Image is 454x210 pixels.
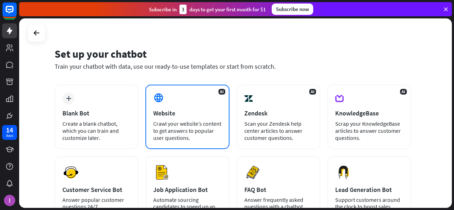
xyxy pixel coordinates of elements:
[62,186,131,194] div: Customer Service Bot
[149,5,266,14] div: Subscribe in days to get your first month for $1
[62,197,131,210] div: Answer popular customer questions 24/7.
[153,186,221,194] div: Job Application Bot
[335,186,403,194] div: Lead Generation Bot
[153,120,221,141] div: Crawl your website’s content to get answers to popular user questions.
[244,186,312,194] div: FAQ Bot
[244,197,312,210] div: Answer frequently asked questions with a chatbot and save your time.
[179,5,187,14] div: 3
[153,197,221,210] div: Automate sourcing candidates to speed up your hiring process.
[244,120,312,141] div: Scan your Zendesk help center articles to answer customer questions.
[335,109,403,117] div: KnowledgeBase
[244,109,312,117] div: Zendesk
[55,47,411,61] div: Set up your chatbot
[218,89,225,95] span: AI
[335,197,403,210] div: Support customers around the clock to boost sales.
[309,89,316,95] span: AI
[6,133,13,138] div: days
[272,4,313,15] div: Subscribe now
[153,109,221,117] div: Website
[6,3,27,24] button: Open LiveChat chat widget
[6,127,13,133] div: 14
[62,109,131,117] div: Blank Bot
[66,96,71,101] i: plus
[55,62,411,70] div: Train your chatbot with data, use our ready-to-use templates or start from scratch.
[62,120,131,141] div: Create a blank chatbot, which you can train and customize later.
[400,89,407,95] span: AI
[2,125,17,140] a: 14 days
[335,120,403,141] div: Scrap your KnowledgeBase articles to answer customer questions.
